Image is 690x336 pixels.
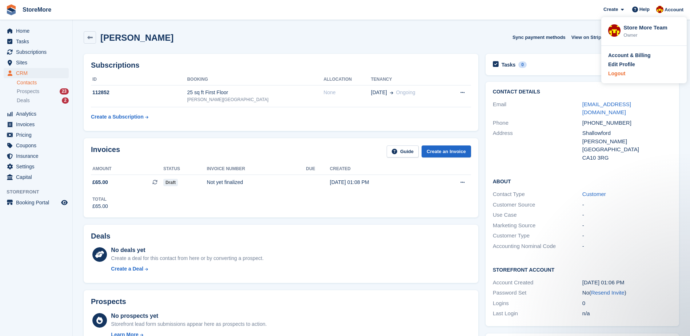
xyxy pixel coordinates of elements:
[493,211,582,219] div: Use Case
[493,129,582,162] div: Address
[4,140,69,151] a: menu
[16,68,60,78] span: CRM
[591,289,625,296] a: Resend Invite
[17,88,39,95] span: Prospects
[16,109,60,119] span: Analytics
[493,100,582,117] div: Email
[6,4,17,15] img: stora-icon-8386f47178a22dfd0bd8f6a31ec36ba5ce8667c1dd55bd0f319d3a0aa187defe.svg
[582,221,672,230] div: -
[571,34,604,41] span: View on Stripe
[512,31,566,43] button: Sync payment methods
[608,52,651,59] div: Account & Billing
[91,89,187,96] div: 112852
[4,26,69,36] a: menu
[91,110,148,124] a: Create a Subscription
[493,190,582,199] div: Contact Type
[518,61,527,68] div: 0
[187,74,323,85] th: Booking
[16,140,60,151] span: Coupons
[582,242,672,251] div: -
[111,255,263,262] div: Create a deal for this contact from here or by converting a prospect.
[111,312,267,320] div: No prospects yet
[163,179,178,186] span: Draft
[60,198,69,207] a: Preview store
[387,145,419,157] a: Guide
[323,74,371,85] th: Allocation
[111,320,267,328] div: Storefront lead form submissions appear here as prospects to action.
[608,24,621,37] img: Store More Team
[582,289,672,297] div: No
[4,36,69,47] a: menu
[493,177,672,185] h2: About
[582,145,672,154] div: [GEOGRAPHIC_DATA]
[623,24,680,30] div: Store More Team
[330,163,431,175] th: Created
[4,172,69,182] a: menu
[582,299,672,308] div: 0
[493,289,582,297] div: Password Set
[111,246,263,255] div: No deals yet
[493,266,672,273] h2: Storefront Account
[20,4,54,16] a: StoreMore
[111,265,263,273] a: Create a Deal
[582,211,672,219] div: -
[493,242,582,251] div: Accounting Nominal Code
[582,191,606,197] a: Customer
[4,109,69,119] a: menu
[422,145,471,157] a: Create an Invoice
[608,70,680,77] a: Logout
[582,101,631,116] a: [EMAIL_ADDRESS][DOMAIN_NAME]
[111,265,143,273] div: Create a Deal
[60,88,69,95] div: 23
[91,163,163,175] th: Amount
[7,188,72,196] span: Storefront
[608,70,625,77] div: Logout
[16,57,60,68] span: Sites
[493,119,582,127] div: Phone
[91,61,471,69] h2: Subscriptions
[91,145,120,157] h2: Invoices
[16,197,60,208] span: Booking Portal
[323,89,371,96] div: None
[582,119,672,127] div: [PHONE_NUMBER]
[493,279,582,287] div: Account Created
[163,163,207,175] th: Status
[371,89,387,96] span: [DATE]
[187,96,323,103] div: [PERSON_NAME][GEOGRAPHIC_DATA]
[608,61,680,68] a: Edit Profile
[493,221,582,230] div: Marketing Source
[582,137,672,146] div: [PERSON_NAME]
[582,129,672,137] div: Shallowford
[16,151,60,161] span: Insurance
[502,61,516,68] h2: Tasks
[16,161,60,172] span: Settings
[17,88,69,95] a: Prospects 23
[91,74,187,85] th: ID
[4,119,69,129] a: menu
[569,31,613,43] a: View on Stripe
[608,61,635,68] div: Edit Profile
[582,201,672,209] div: -
[4,197,69,208] a: menu
[493,89,672,95] h2: Contact Details
[493,309,582,318] div: Last Login
[493,299,582,308] div: Logins
[582,232,672,240] div: -
[91,113,144,121] div: Create a Subscription
[16,130,60,140] span: Pricing
[4,47,69,57] a: menu
[91,232,110,240] h2: Deals
[396,89,415,95] span: Ongoing
[656,6,663,13] img: Store More Team
[623,32,680,39] div: Owner
[17,97,69,104] a: Deals 2
[207,163,306,175] th: Invoice number
[16,26,60,36] span: Home
[16,47,60,57] span: Subscriptions
[608,52,680,59] a: Account & Billing
[16,36,60,47] span: Tasks
[493,201,582,209] div: Customer Source
[582,279,672,287] div: [DATE] 01:06 PM
[603,6,618,13] span: Create
[306,163,330,175] th: Due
